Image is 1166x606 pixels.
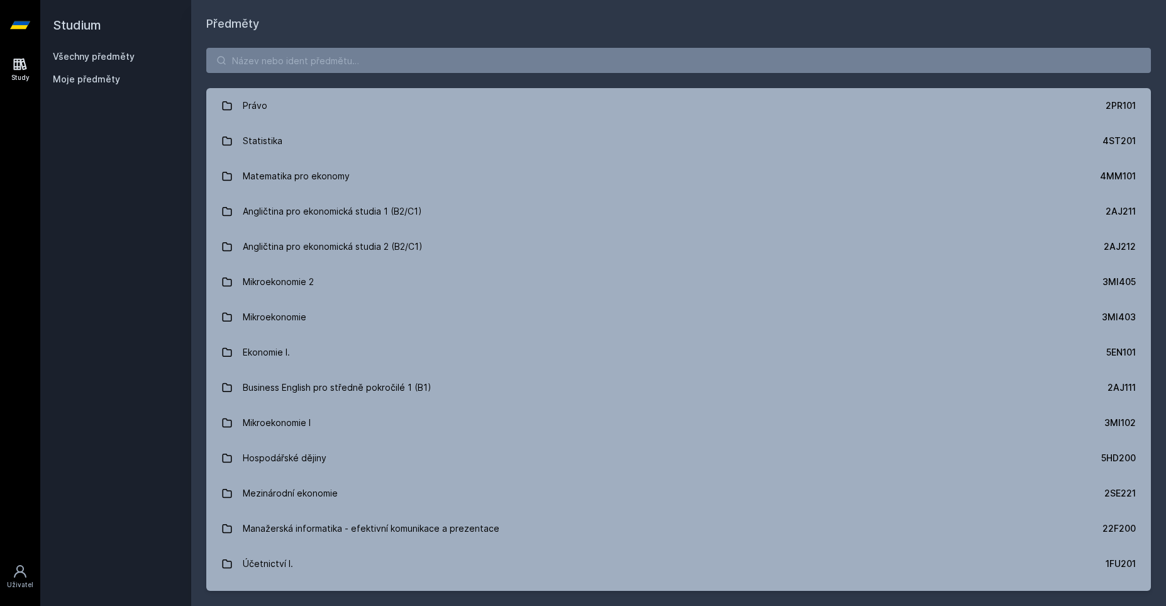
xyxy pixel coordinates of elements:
[243,128,282,154] div: Statistika
[1106,205,1136,218] div: 2AJ211
[206,229,1151,264] a: Angličtina pro ekonomická studia 2 (B2/C1) 2AJ212
[206,159,1151,194] a: Matematika pro ekonomy 4MM101
[206,194,1151,229] a: Angličtina pro ekonomická studia 1 (B2/C1) 2AJ211
[206,405,1151,440] a: Mikroekonomie I 3MI102
[243,305,306,330] div: Mikroekonomie
[206,48,1151,73] input: Název nebo ident předmětu…
[206,300,1151,335] a: Mikroekonomie 3MI403
[243,516,499,541] div: Manažerská informatika - efektivní komunikace a prezentace
[1104,417,1136,429] div: 3MI102
[1106,99,1136,112] div: 2PR101
[7,580,33,590] div: Uživatel
[3,558,38,596] a: Uživatel
[1104,487,1136,500] div: 2SE221
[206,264,1151,300] a: Mikroekonomie 2 3MI405
[206,15,1151,33] h1: Předměty
[206,370,1151,405] a: Business English pro středně pokročilé 1 (B1) 2AJ111
[53,51,135,62] a: Všechny předměty
[206,88,1151,123] a: Právo 2PR101
[243,410,311,435] div: Mikroekonomie I
[1102,311,1136,323] div: 3MI403
[206,440,1151,476] a: Hospodářské dějiny 5HD200
[1102,135,1136,147] div: 4ST201
[243,234,423,259] div: Angličtina pro ekonomická studia 2 (B2/C1)
[11,73,30,82] div: Study
[243,481,338,506] div: Mezinárodní ekonomie
[1102,522,1136,535] div: 22F200
[243,93,267,118] div: Právo
[1104,240,1136,253] div: 2AJ212
[3,50,38,89] a: Study
[206,335,1151,370] a: Ekonomie I. 5EN101
[243,375,431,400] div: Business English pro středně pokročilé 1 (B1)
[206,123,1151,159] a: Statistika 4ST201
[243,199,422,224] div: Angličtina pro ekonomická studia 1 (B2/C1)
[1106,346,1136,359] div: 5EN101
[1100,170,1136,182] div: 4MM101
[206,476,1151,511] a: Mezinárodní ekonomie 2SE221
[1108,381,1136,394] div: 2AJ111
[243,551,293,576] div: Účetnictví I.
[243,164,350,189] div: Matematika pro ekonomy
[1106,558,1136,570] div: 1FU201
[1102,276,1136,288] div: 3MI405
[206,546,1151,581] a: Účetnictví I. 1FU201
[1101,452,1136,464] div: 5HD200
[206,511,1151,546] a: Manažerská informatika - efektivní komunikace a prezentace 22F200
[243,446,326,471] div: Hospodářské dějiny
[53,73,120,86] span: Moje předměty
[243,269,314,295] div: Mikroekonomie 2
[243,340,290,365] div: Ekonomie I.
